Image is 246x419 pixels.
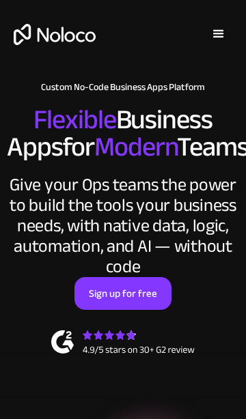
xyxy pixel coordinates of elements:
[198,14,239,55] div: menu
[33,94,115,145] span: Flexible
[7,24,96,45] a: home
[94,121,177,173] span: Modern
[7,175,239,277] div: Give your Ops teams the power to build the tools your business needs, with native data, logic, au...
[74,277,172,310] a: Sign up for free
[7,106,239,161] h2: Business Apps for Teams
